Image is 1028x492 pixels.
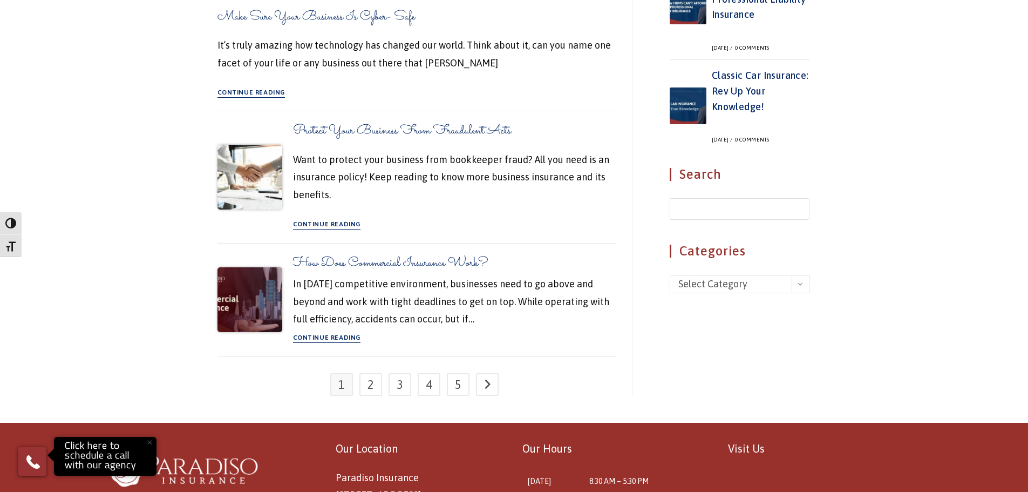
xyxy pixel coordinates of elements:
[712,70,809,112] a: Classic Car Insurance: Rev Up Your Knowledge!
[24,453,42,470] img: Phone icon
[712,45,734,51] div: [DATE]
[293,221,361,230] a: Continue Reading
[217,8,415,26] a: Make Sure Your Business Is Cyber- Safe
[418,373,440,396] a: 4
[336,439,506,459] p: Our Location
[729,45,734,51] span: /
[217,267,282,332] img: How Does Commercial Insurance Work?
[729,137,734,143] span: /
[57,440,154,473] p: Click here to schedule a call with our agency
[735,45,769,51] a: 0 Comments
[735,137,769,143] a: 0 Comments
[522,439,712,459] p: Our Hours
[330,373,353,396] span: 1
[670,198,809,220] form: Search this website
[670,168,809,181] h4: Search
[389,373,411,396] a: 3
[217,37,616,72] p: It’s truly amazing how technology has changed our world. Think about it, can you name one facet o...
[589,477,649,486] time: 8:30 AM – 5:30 PM
[293,254,488,273] a: How Does Commercial Insurance Work?
[670,198,809,220] input: Insert search query
[728,439,917,459] p: Visit Us
[217,89,285,98] a: Continue Reading
[138,430,161,454] button: Close
[217,145,282,210] img: Protect Your Business From Fraudulent Acts
[670,245,809,258] h4: Categories
[293,275,616,328] p: In [DATE] competitive environment, businesses need to go above and beyond and work with tight dea...
[447,373,469,396] a: 5
[712,137,734,143] div: [DATE]
[293,122,511,140] a: Protect Your Business From Fraudulent Acts
[293,151,616,204] p: Want to protect your business from bookkeeper fraud? All you need is an insurance policy! Keep re...
[359,373,382,396] a: 2
[293,334,361,343] a: Continue Reading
